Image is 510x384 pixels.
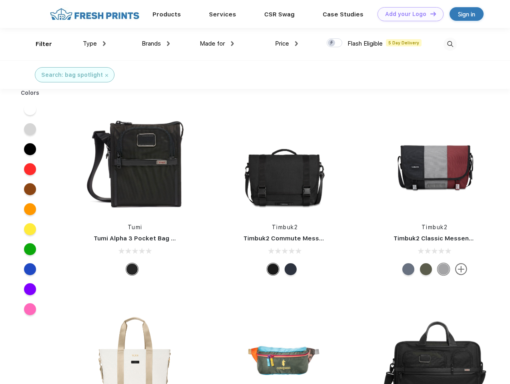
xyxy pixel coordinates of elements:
[231,41,234,46] img: dropdown.png
[438,263,450,275] div: Eco Rind Pop
[231,109,338,215] img: func=resize&h=266
[41,71,103,79] div: Search: bag spotlight
[94,235,187,242] a: Tumi Alpha 3 Pocket Bag Small
[105,74,108,77] img: filter_cancel.svg
[458,10,475,19] div: Sign in
[275,40,289,47] span: Price
[272,224,298,230] a: Timbuk2
[381,109,488,215] img: func=resize&h=266
[200,40,225,47] span: Made for
[15,89,46,97] div: Colors
[142,40,161,47] span: Brands
[430,12,436,16] img: DT
[347,40,383,47] span: Flash Eligible
[153,11,181,18] a: Products
[450,7,484,21] a: Sign in
[48,7,142,21] img: fo%20logo%202.webp
[394,235,493,242] a: Timbuk2 Classic Messenger Bag
[82,109,188,215] img: func=resize&h=266
[128,224,143,230] a: Tumi
[126,263,138,275] div: Black
[422,224,448,230] a: Timbuk2
[167,41,170,46] img: dropdown.png
[420,263,432,275] div: Eco Army
[243,235,351,242] a: Timbuk2 Commute Messenger Bag
[455,263,467,275] img: more.svg
[386,39,422,46] span: 5 Day Delivery
[103,41,106,46] img: dropdown.png
[385,11,426,18] div: Add your Logo
[285,263,297,275] div: Eco Nautical
[267,263,279,275] div: Eco Black
[402,263,414,275] div: Eco Lightbeam
[83,40,97,47] span: Type
[444,38,457,51] img: desktop_search.svg
[36,40,52,49] div: Filter
[295,41,298,46] img: dropdown.png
